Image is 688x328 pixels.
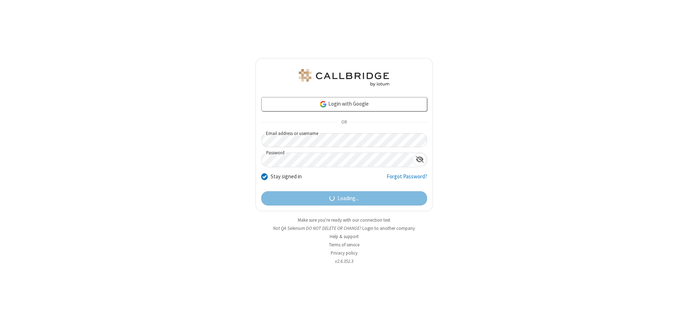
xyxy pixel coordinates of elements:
a: Terms of service [329,242,359,248]
span: OR [338,117,350,127]
button: Loading... [261,191,427,206]
a: Make sure you're ready with our connection test [298,217,390,223]
a: Login with Google [261,97,427,111]
a: Help & support [330,233,359,240]
a: Forgot Password? [387,173,427,186]
span: Loading... [338,194,359,203]
input: Password [262,153,413,167]
button: Login to another company [362,225,415,232]
li: Not QA Selenium DO NOT DELETE OR CHANGE? [255,225,433,232]
li: v2.6.351.3 [255,258,433,265]
img: google-icon.png [319,100,327,108]
label: Stay signed in [271,173,302,181]
img: QA Selenium DO NOT DELETE OR CHANGE [297,69,391,86]
input: Email address or username [261,133,427,147]
a: Privacy policy [331,250,358,256]
div: Show password [413,153,427,166]
iframe: Chat [670,309,683,323]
